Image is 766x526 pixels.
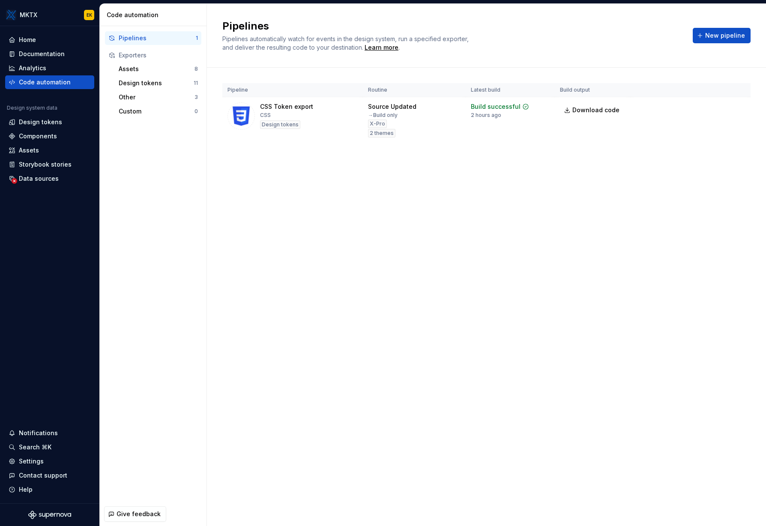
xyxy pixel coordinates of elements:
button: Assets8 [115,62,201,76]
div: Documentation [19,50,65,58]
div: Code automation [19,78,71,87]
button: Search ⌘K [5,440,94,454]
div: Search ⌘K [19,443,51,451]
span: New pipeline [705,31,745,40]
div: Source Updated [368,102,416,111]
div: CSS Token export [260,102,313,111]
h2: Pipelines [222,19,682,33]
th: Build output [555,83,630,97]
div: Design system data [7,105,57,111]
div: 2 hours ago [471,112,501,119]
button: New pipeline [693,28,751,43]
a: Data sources [5,172,94,185]
div: CSS [260,112,271,119]
div: Home [19,36,36,44]
div: Data sources [19,174,59,183]
div: Assets [19,146,39,155]
div: Custom [119,107,194,116]
div: Analytics [19,64,46,72]
button: Contact support [5,469,94,482]
a: Download code [560,102,625,118]
th: Latest build [466,83,555,97]
div: 8 [194,66,198,72]
a: Home [5,33,94,47]
div: 1 [196,35,198,42]
div: EK [87,12,92,18]
span: Pipelines automatically watch for events in the design system, run a specified exporter, and deli... [222,35,470,51]
span: Download code [572,106,619,114]
a: Components [5,129,94,143]
div: Other [119,93,194,102]
a: Code automation [5,75,94,89]
div: Settings [19,457,44,466]
div: Design tokens [19,118,62,126]
div: MKTX [20,11,37,19]
a: Learn more [365,43,398,52]
a: Analytics [5,61,94,75]
div: Design tokens [260,120,300,129]
button: Other3 [115,90,201,104]
button: Custom0 [115,105,201,118]
div: Code automation [107,11,203,19]
span: . [363,45,400,51]
div: 3 [194,94,198,101]
button: Help [5,483,94,496]
div: 11 [194,80,198,87]
div: Components [19,132,57,140]
a: Storybook stories [5,158,94,171]
div: Exporters [119,51,198,60]
div: X-Pro [368,120,387,128]
button: Pipelines1 [105,31,201,45]
div: Design tokens [119,79,194,87]
div: Assets [119,65,194,73]
a: Documentation [5,47,94,61]
span: 2 themes [370,130,394,137]
button: MKTXEK [2,6,98,24]
svg: Supernova Logo [28,511,71,519]
div: → Build only [368,112,398,119]
button: Notifications [5,426,94,440]
button: Give feedback [104,506,166,522]
img: 6599c211-2218-4379-aa47-474b768e6477.png [6,10,16,20]
div: Contact support [19,471,67,480]
th: Pipeline [222,83,363,97]
span: Give feedback [117,510,161,518]
div: Build successful [471,102,521,111]
div: Pipelines [119,34,196,42]
div: Notifications [19,429,58,437]
div: 0 [194,108,198,115]
button: Design tokens11 [115,76,201,90]
div: Help [19,485,33,494]
th: Routine [363,83,466,97]
div: Storybook stories [19,160,72,169]
a: Assets [5,143,94,157]
a: Design tokens [5,115,94,129]
a: Settings [5,454,94,468]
